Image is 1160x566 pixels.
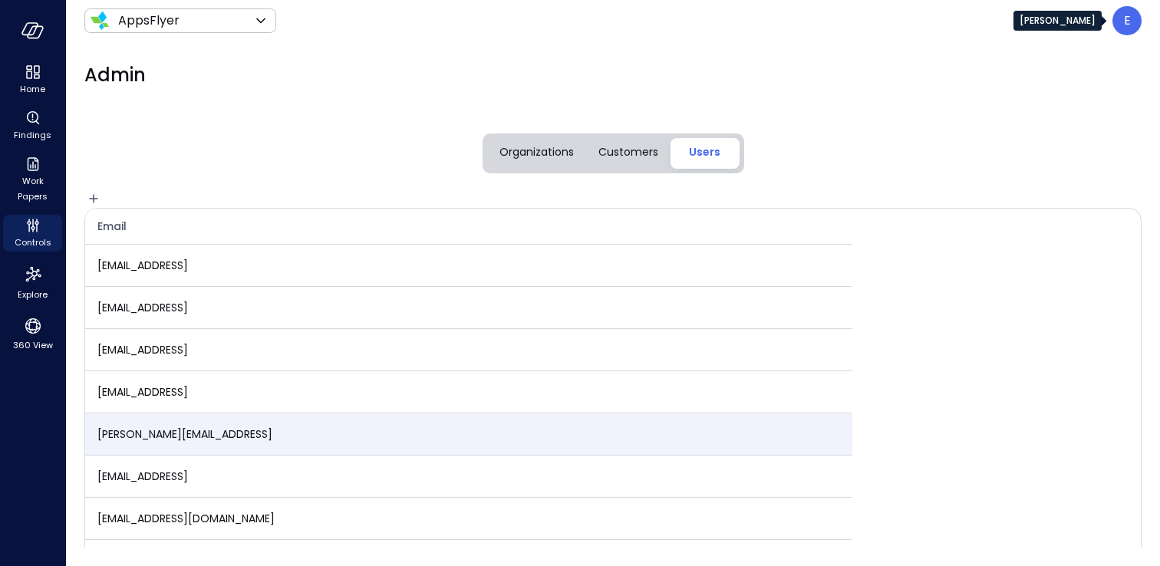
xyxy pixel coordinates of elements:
span: Explore [18,287,48,302]
span: [EMAIL_ADDRESS] [97,469,188,484]
div: Findings [3,107,62,144]
img: Icon [91,12,109,30]
span: [EMAIL_ADDRESS] [97,342,188,357]
span: [EMAIL_ADDRESS] [97,258,188,273]
p: AppsFlyer [118,12,180,30]
span: Work Papers [9,173,56,204]
span: [PERSON_NAME][EMAIL_ADDRESS] [97,426,272,442]
div: Work Papers [3,153,62,206]
span: Admin [84,63,146,87]
div: 360 View [3,313,62,354]
span: Home [20,81,45,97]
div: [PERSON_NAME] [1013,11,1102,31]
div: Home [3,61,62,98]
span: 360 View [13,337,53,353]
span: Findings [14,127,51,143]
span: [EMAIL_ADDRESS] [97,384,188,400]
span: [EMAIL_ADDRESS] [97,300,188,315]
div: Controls [3,215,62,252]
div: Eleanor Yehudai [1112,6,1142,35]
span: Customers [598,143,658,160]
span: Organizations [499,143,574,160]
span: Email [97,218,127,235]
span: Controls [15,235,51,250]
div: Explore [3,261,62,304]
span: [EMAIL_ADDRESS][DOMAIN_NAME] [97,511,275,526]
span: Users [689,143,720,160]
button: expand row [84,189,103,208]
p: E [1124,12,1131,30]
